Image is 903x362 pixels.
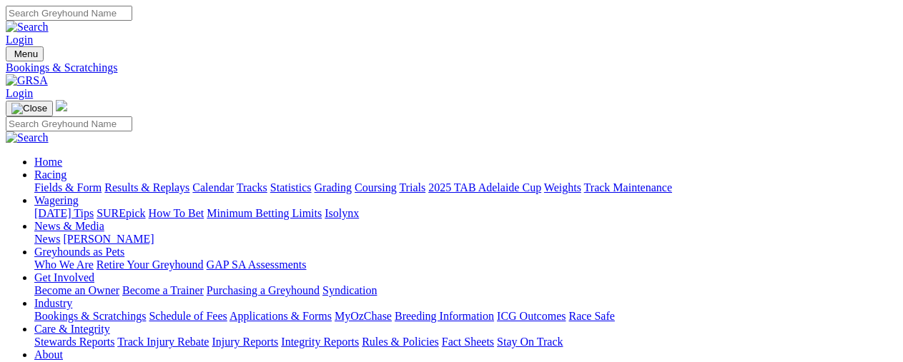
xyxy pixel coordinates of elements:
a: Rules & Policies [362,336,439,348]
input: Search [6,6,132,21]
a: Home [34,156,62,168]
a: ICG Outcomes [497,310,566,322]
a: Become an Owner [34,284,119,296]
a: Who We Are [34,258,94,271]
a: Integrity Reports [281,336,359,348]
div: Racing [34,181,897,194]
a: About [34,348,63,361]
a: Race Safe [568,310,614,322]
a: Stay On Track [497,336,563,348]
img: Search [6,131,49,144]
a: Login [6,34,33,46]
a: Greyhounds as Pets [34,246,124,258]
a: [DATE] Tips [34,207,94,219]
a: Wagering [34,194,79,206]
a: Calendar [192,181,234,193]
a: Care & Integrity [34,323,110,335]
a: Racing [34,169,66,181]
div: Care & Integrity [34,336,897,348]
a: Login [6,87,33,99]
a: Weights [544,181,581,193]
a: Schedule of Fees [149,310,227,322]
a: Stewards Reports [34,336,114,348]
div: Greyhounds as Pets [34,258,897,271]
div: Get Involved [34,284,897,297]
a: Isolynx [325,207,359,219]
a: Bookings & Scratchings [34,310,146,322]
a: How To Bet [149,207,204,219]
a: Purchasing a Greyhound [207,284,320,296]
a: Industry [34,297,72,309]
img: GRSA [6,74,48,87]
a: Breeding Information [395,310,494,322]
a: Statistics [270,181,312,193]
a: Syndication [322,284,377,296]
a: Retire Your Greyhound [97,258,204,271]
a: Fields & Form [34,181,102,193]
a: Grading [315,181,352,193]
a: [PERSON_NAME] [63,233,154,245]
a: SUREpick [97,207,145,219]
img: Search [6,21,49,34]
a: Applications & Forms [230,310,332,322]
div: News & Media [34,233,897,246]
a: GAP SA Assessments [207,258,307,271]
div: Wagering [34,207,897,220]
span: Menu [14,49,38,59]
a: News [34,233,60,245]
a: Coursing [355,181,397,193]
input: Search [6,116,132,131]
a: Injury Reports [212,336,278,348]
button: Toggle navigation [6,101,53,116]
a: Bookings & Scratchings [6,61,897,74]
a: Results & Replays [104,181,189,193]
a: Become a Trainer [122,284,204,296]
a: Tracks [237,181,267,193]
a: Trials [399,181,425,193]
img: logo-grsa-white.png [56,100,67,111]
a: Fact Sheets [442,336,494,348]
div: Industry [34,310,897,323]
a: Get Involved [34,271,94,283]
a: 2025 TAB Adelaide Cup [428,181,541,193]
button: Toggle navigation [6,46,44,61]
a: MyOzChase [335,310,392,322]
img: Close [11,103,47,114]
a: Track Maintenance [584,181,672,193]
a: Track Injury Rebate [117,336,209,348]
a: Minimum Betting Limits [207,207,322,219]
a: News & Media [34,220,104,232]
